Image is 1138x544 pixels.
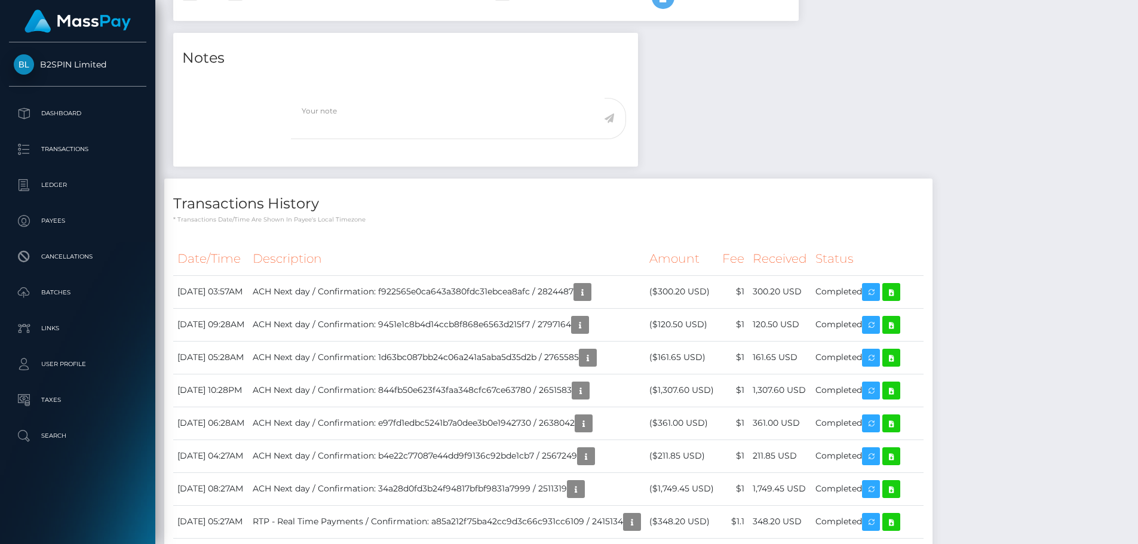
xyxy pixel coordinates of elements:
td: ($1,749.45 USD) [645,472,718,505]
td: 161.65 USD [749,341,811,374]
td: $1 [718,472,749,505]
a: Payees [9,206,146,236]
td: [DATE] 05:27AM [173,505,249,538]
td: 348.20 USD [749,505,811,538]
td: [DATE] 03:57AM [173,275,249,308]
td: $1.1 [718,505,749,538]
p: Payees [14,212,142,230]
a: Batches [9,278,146,308]
span: B2SPIN Limited [9,59,146,70]
td: ACH Next day / Confirmation: 1d63bc087bb24c06a241a5aba5d35d2b / 2765585 [249,341,645,374]
img: B2SPIN Limited [14,54,34,75]
td: [DATE] 06:28AM [173,407,249,439]
td: Completed [811,472,924,505]
a: Cancellations [9,242,146,272]
p: Links [14,319,142,337]
p: Batches [14,284,142,302]
td: ACH Next day / Confirmation: e97fd1edbc5241b7a0dee3b0e1942730 / 2638042 [249,407,645,439]
p: Transactions [14,140,142,158]
p: User Profile [14,355,142,373]
td: $1 [718,341,749,374]
p: Dashboard [14,105,142,122]
td: ($120.50 USD) [645,308,718,341]
td: Completed [811,341,924,374]
a: Links [9,314,146,343]
td: ACH Next day / Confirmation: 9451e1c8b4d14ccb8f868e6563d215f7 / 2797164 [249,308,645,341]
td: ($348.20 USD) [645,505,718,538]
p: Taxes [14,391,142,409]
a: Search [9,421,146,451]
td: $1 [718,275,749,308]
td: 1,749.45 USD [749,472,811,505]
td: Completed [811,439,924,472]
td: ($211.85 USD) [645,439,718,472]
td: [DATE] 05:28AM [173,341,249,374]
p: Cancellations [14,248,142,266]
th: Received [749,242,811,275]
td: ($1,307.60 USD) [645,374,718,407]
td: $1 [718,374,749,407]
td: 120.50 USD [749,308,811,341]
td: ACH Next day / Confirmation: f922565e0ca643a380fdc31ebcea8afc / 2824487 [249,275,645,308]
img: MassPay Logo [24,10,131,33]
th: Status [811,242,924,275]
td: ($361.00 USD) [645,407,718,439]
td: Completed [811,407,924,439]
a: User Profile [9,349,146,379]
p: * Transactions date/time are shown in payee's local timezone [173,215,924,224]
p: Ledger [14,176,142,194]
td: [DATE] 09:28AM [173,308,249,341]
h4: Notes [182,48,629,69]
a: Ledger [9,170,146,200]
td: [DATE] 10:28PM [173,374,249,407]
a: Dashboard [9,99,146,128]
td: Completed [811,308,924,341]
td: 1,307.60 USD [749,374,811,407]
td: RTP - Real Time Payments / Confirmation: a85a212f75ba42cc9d3c66c931cc6109 / 2415134 [249,505,645,538]
td: Completed [811,374,924,407]
td: ACH Next day / Confirmation: 844fb50e623f43faa348cfc67ce63780 / 2651583 [249,374,645,407]
td: Completed [811,275,924,308]
td: 211.85 USD [749,439,811,472]
td: [DATE] 08:27AM [173,472,249,505]
td: ($300.20 USD) [645,275,718,308]
td: $1 [718,407,749,439]
td: ($161.65 USD) [645,341,718,374]
td: $1 [718,308,749,341]
a: Transactions [9,134,146,164]
th: Date/Time [173,242,249,275]
h4: Transactions History [173,193,924,214]
p: Search [14,427,142,445]
td: $1 [718,439,749,472]
th: Amount [645,242,718,275]
th: Description [249,242,645,275]
td: ACH Next day / Confirmation: 34a28d0fd3b24f94817bfbf9831a7999 / 2511319 [249,472,645,505]
td: Completed [811,505,924,538]
td: [DATE] 04:27AM [173,439,249,472]
td: 361.00 USD [749,407,811,439]
td: ACH Next day / Confirmation: b4e22c77087e44dd9f9136c92bde1cb7 / 2567249 [249,439,645,472]
a: Taxes [9,385,146,415]
th: Fee [718,242,749,275]
td: 300.20 USD [749,275,811,308]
